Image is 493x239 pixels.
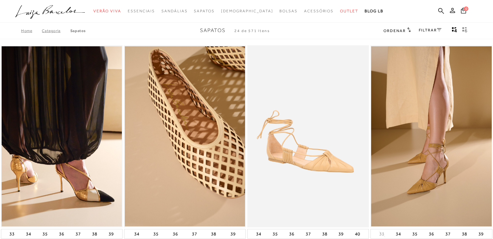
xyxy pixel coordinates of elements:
button: Mostrar 4 produtos por linha [450,27,459,35]
button: 37 [443,229,452,238]
button: gridText6Desc [460,27,469,35]
a: Categoria [42,28,70,33]
button: 39 [229,229,238,238]
button: 36 [427,229,436,238]
button: 35 [271,229,280,238]
span: [DEMOGRAPHIC_DATA] [221,9,273,13]
span: Ordenar [383,28,405,33]
a: noSubCategoriesText [128,5,155,17]
a: BLOG LB [365,5,383,17]
button: 34 [254,229,263,238]
a: FILTRAR [419,28,441,32]
button: 39 [107,229,116,238]
a: Home [21,28,42,33]
span: 0 [464,6,468,11]
button: 35 [151,229,160,238]
span: Sapatos [194,9,214,13]
a: noSubCategoriesText [221,5,273,17]
a: noSubCategoriesText [194,5,214,17]
a: noSubCategoriesText [304,5,334,17]
span: Acessórios [304,9,334,13]
span: 24 de 571 itens [234,28,270,33]
a: SAPATILHA EM COURO BEGE AREIA COM AMARRAÇÃO SAPATILHA EM COURO BEGE AREIA COM AMARRAÇÃO [248,46,368,227]
button: 35 [410,229,419,238]
a: SCARPIN SALTO ALTO EM COURO BEGE AREIA COM AMARRAÇÃO SCARPIN SALTO ALTO EM COURO BEGE AREIA COM A... [371,46,491,227]
span: Sandálias [161,9,187,13]
button: 37 [74,229,83,238]
button: 0 [459,7,468,16]
button: 36 [287,229,296,238]
button: 38 [460,229,469,238]
span: BLOG LB [365,9,383,13]
a: SAPATILHA EM COURO BAUNILHA VAZADA SAPATILHA EM COURO BAUNILHA VAZADA [125,46,245,227]
button: 38 [320,229,329,238]
a: noSubCategoriesText [93,5,121,17]
a: SCARPIN SLINGBACK SALTO FINO ALTO EM COURO MULTICOR DEBRUM DOURADO SCARPIN SLINGBACK SALTO FINO A... [2,46,122,227]
span: Verão Viva [93,9,121,13]
button: 33 [7,229,17,238]
button: 37 [190,229,199,238]
img: SCARPIN SALTO ALTO EM COURO BEGE AREIA COM AMARRAÇÃO [371,46,491,227]
button: 40 [353,229,362,238]
button: 34 [132,229,141,238]
button: 36 [171,229,180,238]
button: 39 [476,229,486,238]
button: 36 [57,229,66,238]
span: Bolsas [279,9,298,13]
img: SAPATILHA EM COURO BAUNILHA VAZADA [125,46,245,227]
span: Essenciais [128,9,155,13]
a: Sapatos [70,28,86,33]
button: 34 [24,229,33,238]
button: 39 [336,229,346,238]
a: noSubCategoriesText [161,5,187,17]
button: 38 [90,229,99,238]
img: SAPATILHA EM COURO BEGE AREIA COM AMARRAÇÃO [248,46,368,227]
button: 33 [377,231,386,237]
a: noSubCategoriesText [279,5,298,17]
button: 34 [394,229,403,238]
span: Outlet [340,9,358,13]
a: noSubCategoriesText [340,5,358,17]
img: SCARPIN SLINGBACK SALTO FINO ALTO EM COURO MULTICOR DEBRUM DOURADO [2,46,122,227]
span: Sapatos [200,28,226,33]
button: 35 [41,229,50,238]
button: 38 [209,229,218,238]
button: 37 [304,229,313,238]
